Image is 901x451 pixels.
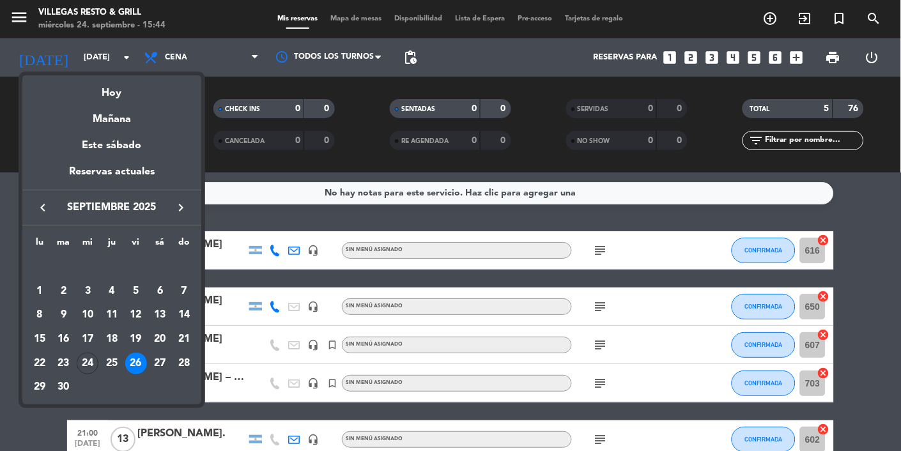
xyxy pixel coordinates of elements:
td: 2 de septiembre de 2025 [52,279,76,303]
td: 17 de septiembre de 2025 [75,327,100,351]
td: 13 de septiembre de 2025 [148,303,172,327]
div: 28 [173,353,195,374]
th: domingo [172,235,196,255]
button: keyboard_arrow_left [31,199,54,216]
td: 21 de septiembre de 2025 [172,327,196,351]
div: 20 [149,328,171,350]
td: SEP. [27,255,196,279]
td: 19 de septiembre de 2025 [124,327,148,351]
th: miércoles [75,235,100,255]
div: 6 [149,280,171,302]
div: 26 [125,353,147,374]
td: 10 de septiembre de 2025 [75,303,100,327]
div: 7 [173,280,195,302]
td: 28 de septiembre de 2025 [172,351,196,376]
div: 16 [53,328,75,350]
td: 20 de septiembre de 2025 [148,327,172,351]
i: keyboard_arrow_right [173,200,189,215]
td: 27 de septiembre de 2025 [148,351,172,376]
td: 6 de septiembre de 2025 [148,279,172,303]
div: 21 [173,328,195,350]
div: 4 [101,280,123,302]
th: jueves [100,235,124,255]
td: 11 de septiembre de 2025 [100,303,124,327]
div: 14 [173,304,195,326]
div: 5 [125,280,147,302]
td: 3 de septiembre de 2025 [75,279,100,303]
div: 9 [53,304,75,326]
th: viernes [124,235,148,255]
div: 29 [29,376,50,398]
div: 22 [29,353,50,374]
td: 8 de septiembre de 2025 [27,303,52,327]
div: 11 [101,304,123,326]
td: 26 de septiembre de 2025 [124,351,148,376]
div: 15 [29,328,50,350]
div: 8 [29,304,50,326]
div: 18 [101,328,123,350]
div: 1 [29,280,50,302]
td: 22 de septiembre de 2025 [27,351,52,376]
td: 18 de septiembre de 2025 [100,327,124,351]
th: martes [52,235,76,255]
td: 12 de septiembre de 2025 [124,303,148,327]
td: 25 de septiembre de 2025 [100,351,124,376]
div: 3 [77,280,98,302]
div: 19 [125,328,147,350]
div: 25 [101,353,123,374]
td: 7 de septiembre de 2025 [172,279,196,303]
div: 24 [77,353,98,374]
td: 16 de septiembre de 2025 [52,327,76,351]
div: 17 [77,328,98,350]
i: keyboard_arrow_left [35,200,50,215]
div: 13 [149,304,171,326]
div: 2 [53,280,75,302]
div: Hoy [22,75,201,102]
div: Mañana [22,102,201,128]
td: 5 de septiembre de 2025 [124,279,148,303]
td: 14 de septiembre de 2025 [172,303,196,327]
div: Reservas actuales [22,164,201,190]
button: keyboard_arrow_right [169,199,192,216]
td: 29 de septiembre de 2025 [27,376,52,400]
div: 27 [149,353,171,374]
td: 4 de septiembre de 2025 [100,279,124,303]
div: 10 [77,304,98,326]
span: septiembre 2025 [54,199,169,216]
td: 23 de septiembre de 2025 [52,351,76,376]
th: lunes [27,235,52,255]
td: 1 de septiembre de 2025 [27,279,52,303]
td: 9 de septiembre de 2025 [52,303,76,327]
div: 23 [53,353,75,374]
div: 12 [125,304,147,326]
td: 15 de septiembre de 2025 [27,327,52,351]
td: 24 de septiembre de 2025 [75,351,100,376]
div: Este sábado [22,128,201,164]
td: 30 de septiembre de 2025 [52,376,76,400]
th: sábado [148,235,172,255]
div: 30 [53,376,75,398]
